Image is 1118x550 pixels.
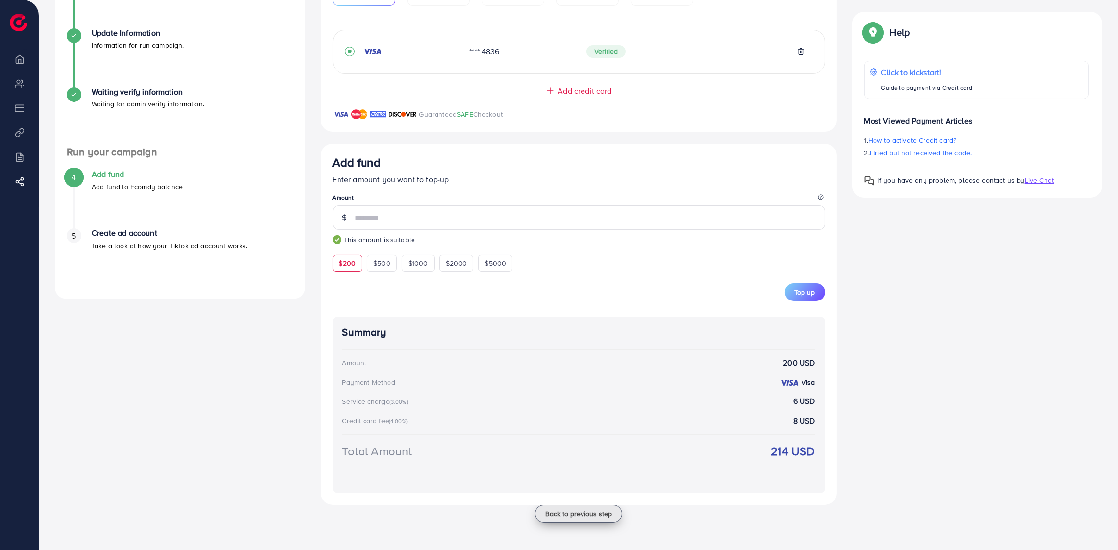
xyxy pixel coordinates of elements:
li: Add fund [55,170,305,228]
button: Top up [785,283,825,301]
p: Guaranteed Checkout [419,108,503,120]
svg: record circle [345,47,355,56]
span: Add credit card [558,85,611,97]
img: credit [779,379,799,387]
img: credit [363,48,382,55]
p: Take a look at how your TikTok ad account works. [92,240,248,251]
img: Popup guide [864,176,874,186]
h4: Run your campaign [55,146,305,158]
span: Top up [795,287,815,297]
div: Service charge [342,397,411,406]
span: Live Chat [1025,175,1054,185]
img: logo [10,14,27,31]
span: $2000 [446,258,467,268]
strong: 8 USD [793,415,815,426]
span: $5000 [485,258,506,268]
small: (4.00%) [389,417,408,425]
span: How to activate Credit card? [868,135,956,145]
p: Click to kickstart! [881,66,972,78]
p: Enter amount you want to top-up [333,174,825,185]
strong: 214 USD [771,443,815,460]
small: (3.00%) [389,398,408,406]
h4: Summary [342,326,815,339]
p: Help [890,26,910,38]
small: This amount is suitable [333,235,825,245]
img: brand [389,108,417,120]
div: Amount [342,358,366,368]
span: 5 [72,230,76,242]
div: Total Amount [342,443,412,460]
p: 2. [864,147,1089,159]
strong: 6 USD [793,396,815,407]
legend: Amount [333,193,825,205]
li: Create ad account [55,228,305,287]
p: Add fund to Ecomdy balance [92,181,183,193]
span: $1000 [408,258,428,268]
div: Payment Method [342,377,395,387]
h4: Waiting verify information [92,87,204,97]
img: brand [370,108,386,120]
h4: Update Information [92,28,184,38]
span: $500 [373,258,390,268]
span: 4 [72,172,76,183]
span: Back to previous step [545,509,612,519]
li: Waiting verify information [55,87,305,146]
span: I tried but not received the code. [870,148,972,158]
p: Waiting for admin verify information. [92,98,204,110]
p: 1. [864,134,1089,146]
div: Credit card fee [342,416,411,425]
li: Update Information [55,28,305,87]
img: Popup guide [864,24,882,41]
img: brand [351,108,367,120]
h4: Add fund [92,170,183,179]
p: Most Viewed Payment Articles [864,107,1089,126]
span: SAFE [457,109,473,119]
span: Verified [586,45,626,58]
h3: Add fund [333,155,381,170]
strong: 200 USD [783,357,815,369]
span: If you have any problem, please contact us by [878,175,1025,185]
strong: Visa [802,377,815,387]
button: Back to previous step [535,505,622,523]
h4: Create ad account [92,228,248,238]
img: brand [333,108,349,120]
span: $200 [339,258,356,268]
img: guide [333,235,341,244]
iframe: Chat [1076,506,1111,543]
p: Guide to payment via Credit card [881,82,972,94]
p: Information for run campaign. [92,39,184,51]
